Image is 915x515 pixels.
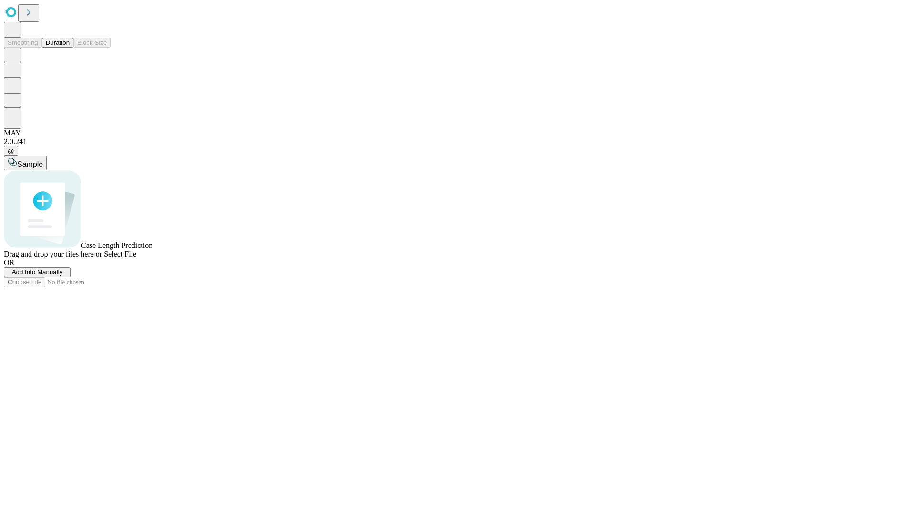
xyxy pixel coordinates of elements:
[4,258,14,267] span: OR
[12,268,63,276] span: Add Info Manually
[17,160,43,168] span: Sample
[4,38,42,48] button: Smoothing
[4,129,911,137] div: MAY
[104,250,136,258] span: Select File
[8,147,14,154] span: @
[4,250,102,258] span: Drag and drop your files here or
[81,241,152,249] span: Case Length Prediction
[4,267,71,277] button: Add Info Manually
[4,137,911,146] div: 2.0.241
[4,156,47,170] button: Sample
[4,146,18,156] button: @
[73,38,111,48] button: Block Size
[42,38,73,48] button: Duration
